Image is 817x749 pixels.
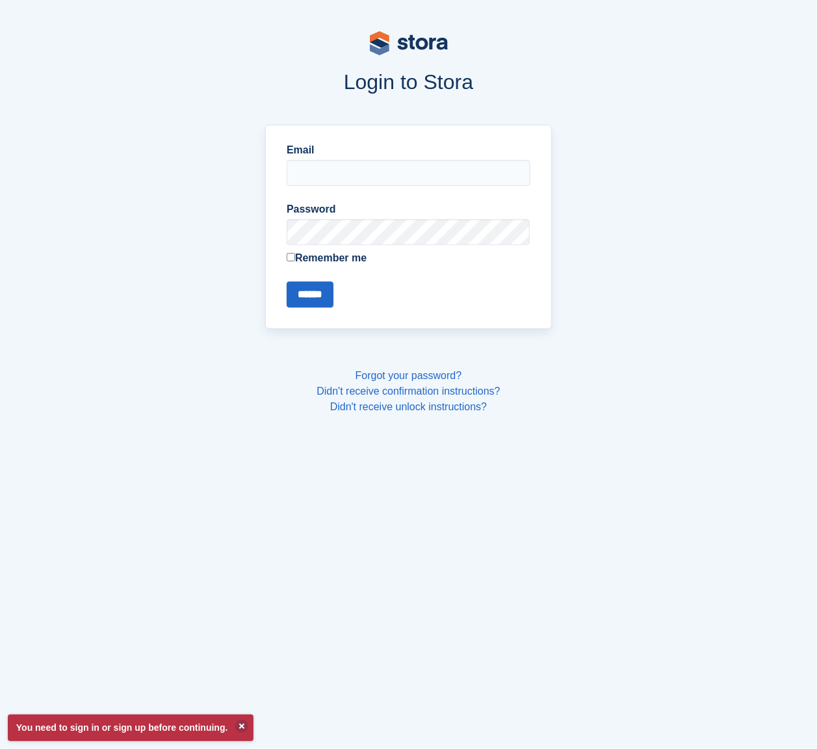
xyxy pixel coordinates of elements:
a: Forgot your password? [356,370,462,381]
h1: Login to Stora [54,70,764,94]
img: stora-logo-53a41332b3708ae10de48c4981b4e9114cc0af31d8433b30ea865607fb682f29.svg [370,31,448,55]
input: Remember me [287,253,295,261]
label: Email [287,142,530,158]
a: Didn't receive confirmation instructions? [317,386,500,397]
label: Password [287,202,530,217]
a: Didn't receive unlock instructions? [330,401,487,412]
p: You need to sign in or sign up before continuing. [8,715,253,741]
label: Remember me [287,250,530,266]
